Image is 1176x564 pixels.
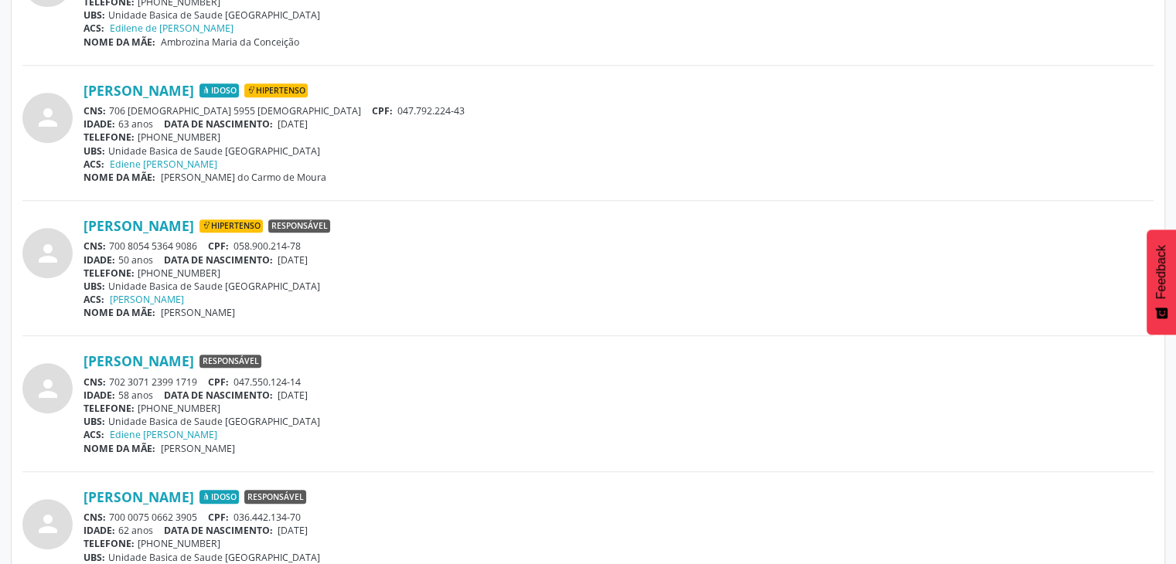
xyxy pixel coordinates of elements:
div: Unidade Basica de Saude [GEOGRAPHIC_DATA] [84,551,1154,564]
div: 702 3071 2399 1719 [84,375,1154,389]
div: 62 anos [84,524,1154,537]
span: [DATE] [278,524,308,537]
span: CNS: [84,375,106,389]
span: TELEFONE: [84,267,135,280]
span: 058.900.214-78 [233,240,301,253]
i: person [34,240,62,267]
span: Idoso [199,490,239,504]
span: NOME DA MÃE: [84,171,155,184]
span: [DATE] [278,253,308,267]
span: CNS: [84,511,106,524]
a: Edilene de [PERSON_NAME] [110,22,233,35]
span: UBS: [84,415,105,428]
div: 700 0075 0662 3905 [84,511,1154,524]
span: Hipertenso [199,219,263,233]
span: NOME DA MÃE: [84,442,155,455]
span: CPF: [372,104,393,117]
span: UBS: [84,280,105,293]
button: Feedback - Mostrar pesquisa [1147,229,1176,335]
a: [PERSON_NAME] [84,352,194,369]
span: 047.792.224-43 [397,104,465,117]
span: UBS: [84,144,105,158]
a: [PERSON_NAME] [84,217,194,234]
span: Hipertenso [244,83,308,97]
span: Responsável [244,490,306,504]
span: DATA DE NASCIMENTO: [164,117,273,131]
a: [PERSON_NAME] [110,293,184,306]
span: Idoso [199,83,239,97]
span: 036.442.134-70 [233,511,301,524]
div: [PHONE_NUMBER] [84,131,1154,144]
div: 50 anos [84,253,1154,267]
div: 700 8054 5364 9086 [84,240,1154,253]
a: Ediene [PERSON_NAME] [110,428,217,441]
a: Ediene [PERSON_NAME] [110,158,217,171]
span: [PERSON_NAME] do Carmo de Moura [161,171,326,184]
a: [PERSON_NAME] [84,488,194,505]
span: IDADE: [84,117,115,131]
i: person [34,510,62,538]
span: Feedback [1154,245,1168,299]
div: Unidade Basica de Saude [GEOGRAPHIC_DATA] [84,8,1154,22]
span: TELEFONE: [84,131,135,144]
i: person [34,104,62,131]
span: Responsável [199,355,261,369]
span: CNS: [84,240,106,253]
span: ACS: [84,158,104,171]
div: Unidade Basica de Saude [GEOGRAPHIC_DATA] [84,280,1154,293]
span: ACS: [84,293,104,306]
span: [DATE] [278,389,308,402]
span: UBS: [84,551,105,564]
div: Unidade Basica de Saude [GEOGRAPHIC_DATA] [84,415,1154,428]
span: IDADE: [84,524,115,537]
a: [PERSON_NAME] [84,82,194,99]
span: NOME DA MÃE: [84,306,155,319]
span: DATA DE NASCIMENTO: [164,524,273,537]
span: TELEFONE: [84,402,135,415]
div: 63 anos [84,117,1154,131]
div: 58 anos [84,389,1154,402]
span: UBS: [84,8,105,22]
span: DATA DE NASCIMENTO: [164,389,273,402]
span: DATA DE NASCIMENTO: [164,253,273,267]
span: CPF: [208,240,229,253]
div: Unidade Basica de Saude [GEOGRAPHIC_DATA] [84,144,1154,158]
span: IDADE: [84,253,115,267]
span: CPF: [208,511,229,524]
span: [PERSON_NAME] [161,306,235,319]
i: person [34,375,62,403]
span: ACS: [84,22,104,35]
span: Ambrozina Maria da Conceição [161,36,299,49]
span: [PERSON_NAME] [161,442,235,455]
div: [PHONE_NUMBER] [84,537,1154,550]
span: CNS: [84,104,106,117]
span: Responsável [268,219,330,233]
span: NOME DA MÃE: [84,36,155,49]
span: CPF: [208,375,229,389]
span: [DATE] [278,117,308,131]
div: [PHONE_NUMBER] [84,402,1154,415]
span: TELEFONE: [84,537,135,550]
div: 706 [DEMOGRAPHIC_DATA] 5955 [DEMOGRAPHIC_DATA] [84,104,1154,117]
span: IDADE: [84,389,115,402]
span: 047.550.124-14 [233,375,301,389]
span: ACS: [84,428,104,441]
div: [PHONE_NUMBER] [84,267,1154,280]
